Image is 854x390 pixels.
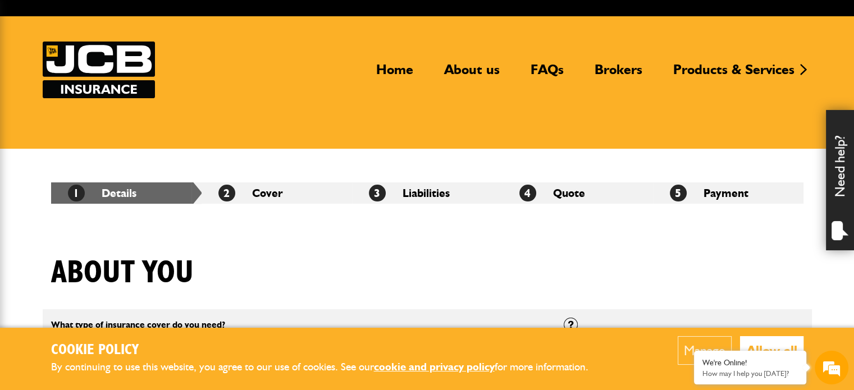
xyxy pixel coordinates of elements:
button: Allow all [740,336,803,365]
a: JCB Insurance Services [43,42,155,98]
h2: Cookie Policy [51,342,607,359]
a: cookie and privacy policy [374,360,495,373]
a: Home [368,61,422,87]
input: Enter your phone number [15,170,205,195]
li: Liabilities [352,182,503,204]
div: Minimize live chat window [184,6,211,33]
div: Need help? [826,110,854,250]
input: Enter your email address [15,137,205,162]
img: d_20077148190_company_1631870298795_20077148190 [19,62,47,78]
textarea: Type your message and hit 'Enter' [15,203,205,296]
span: 2 [218,185,235,201]
label: What type of insurance cover do you need? [51,320,225,329]
h1: About you [51,254,194,292]
li: Payment [653,182,803,204]
p: How may I help you today? [702,369,798,378]
span: 1 [68,185,85,201]
em: Start Chat [153,305,204,320]
a: Products & Services [665,61,803,87]
li: Details [51,182,202,204]
span: 5 [670,185,687,201]
div: We're Online! [702,358,798,368]
img: JCB Insurance Services logo [43,42,155,98]
input: Enter your last name [15,104,205,129]
a: About us [436,61,508,87]
li: Cover [202,182,352,204]
a: Brokers [586,61,651,87]
div: Chat with us now [58,63,189,77]
a: FAQs [522,61,572,87]
li: Quote [503,182,653,204]
p: By continuing to use this website, you agree to our use of cookies. See our for more information. [51,359,607,376]
span: 3 [369,185,386,201]
button: Manage [678,336,732,365]
span: 4 [519,185,536,201]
